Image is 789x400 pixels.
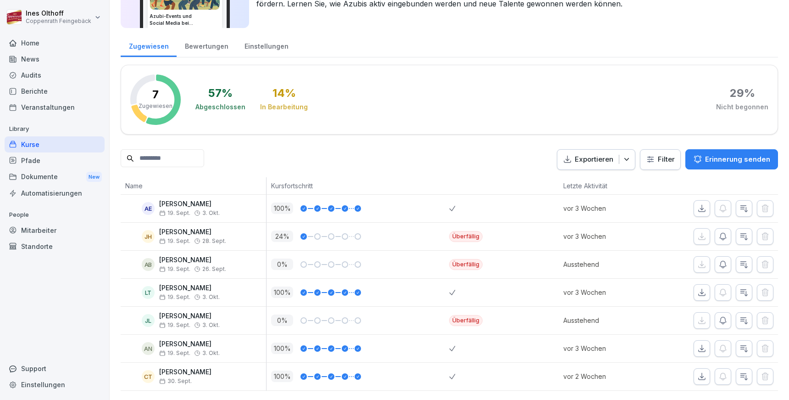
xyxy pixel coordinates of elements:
p: Exportieren [575,154,613,165]
div: JL [142,314,155,327]
div: 29 % [730,88,755,99]
a: Home [5,35,105,51]
span: 3. Okt. [202,350,220,356]
p: Ines Olthoff [26,10,91,17]
div: Nicht begonnen [716,102,768,112]
p: People [5,208,105,222]
p: 24 % [271,231,293,242]
p: Erinnerung senden [705,154,770,164]
p: Kursfortschritt [271,181,445,191]
p: vor 3 Wochen [563,287,650,297]
div: CT [142,370,155,383]
div: AB [142,258,155,271]
a: Automatisierungen [5,185,105,201]
div: LT [142,286,155,299]
span: 19. Sept. [159,266,190,272]
a: Veranstaltungen [5,99,105,115]
span: 26. Sept. [202,266,226,272]
a: Einstellungen [236,34,296,57]
p: [PERSON_NAME] [159,256,226,264]
p: vor 3 Wochen [563,231,650,241]
div: JH [142,230,155,243]
p: 100 % [271,287,293,298]
div: Dokumente [5,169,105,186]
div: AN [142,342,155,355]
p: 0 % [271,259,293,270]
p: [PERSON_NAME] [159,368,211,376]
div: Überfällig [449,315,483,326]
span: 3. Okt. [202,294,220,300]
p: vor 3 Wochen [563,203,650,213]
a: DokumenteNew [5,169,105,186]
span: 19. Sept. [159,294,190,300]
span: 19. Sept. [159,238,190,244]
button: Exportieren [557,149,635,170]
div: Abgeschlossen [195,102,245,112]
p: [PERSON_NAME] [159,200,220,208]
div: 14 % [272,88,296,99]
div: Überfällig [449,231,483,242]
a: Einstellungen [5,377,105,393]
p: [PERSON_NAME] [159,284,220,292]
a: Pfade [5,152,105,169]
span: 19. Sept. [159,322,190,328]
div: Filter [646,155,675,164]
p: Letzte Aktivität [563,181,645,191]
div: New [86,172,102,182]
p: [PERSON_NAME] [159,228,226,236]
p: vor 3 Wochen [563,344,650,353]
a: News [5,51,105,67]
p: [PERSON_NAME] [159,312,220,320]
span: 3. Okt. [202,322,220,328]
p: 100 % [271,343,293,354]
p: vor 2 Wochen [563,372,650,381]
h3: Azubi-Events und Social Media bei [GEOGRAPHIC_DATA] [150,13,220,27]
div: In Bearbeitung [260,102,308,112]
p: Ausstehend [563,259,650,269]
p: [PERSON_NAME] [159,340,220,348]
span: 19. Sept. [159,350,190,356]
a: Berichte [5,83,105,99]
a: Bewertungen [177,34,236,57]
button: Filter [640,150,680,169]
p: Name [125,181,261,191]
a: Mitarbeiter [5,222,105,238]
div: AE [142,202,155,215]
p: Coppenrath Feingebäck [26,18,91,24]
span: 3. Okt. [202,210,220,216]
a: Audits [5,67,105,83]
p: 7 [152,89,159,100]
p: Zugewiesen [139,102,172,110]
a: Zugewiesen [121,34,177,57]
div: Support [5,361,105,377]
div: Überfällig [449,259,483,270]
span: 19. Sept. [159,210,190,216]
p: 100 % [271,203,293,214]
p: 0 % [271,315,293,326]
a: Kurse [5,136,105,152]
p: Ausstehend [563,315,650,325]
button: Erinnerung senden [685,149,778,169]
div: 57 % [208,88,233,99]
p: 100 % [271,371,293,382]
span: 28. Sept. [202,238,226,244]
p: Library [5,122,105,136]
a: Standorte [5,238,105,254]
span: 30. Sept. [159,378,192,384]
